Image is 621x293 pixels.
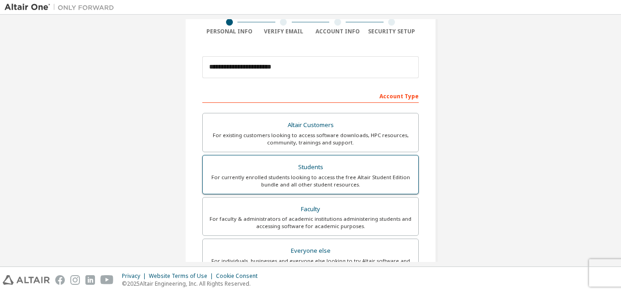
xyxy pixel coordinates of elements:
div: Students [208,161,413,174]
div: For individuals, businesses and everyone else looking to try Altair software and explore our prod... [208,257,413,272]
div: Everyone else [208,245,413,257]
div: Account Info [310,28,365,35]
p: © 2025 Altair Engineering, Inc. All Rights Reserved. [122,280,263,288]
div: Security Setup [365,28,419,35]
div: Faculty [208,203,413,216]
img: instagram.svg [70,275,80,285]
div: For currently enrolled students looking to access the free Altair Student Edition bundle and all ... [208,174,413,188]
div: Account Type [202,88,419,103]
img: facebook.svg [55,275,65,285]
div: For existing customers looking to access software downloads, HPC resources, community, trainings ... [208,132,413,146]
img: Altair One [5,3,119,12]
div: Website Terms of Use [149,272,216,280]
div: For faculty & administrators of academic institutions administering students and accessing softwa... [208,215,413,230]
img: altair_logo.svg [3,275,50,285]
div: Cookie Consent [216,272,263,280]
img: youtube.svg [100,275,114,285]
div: Personal Info [202,28,257,35]
div: Privacy [122,272,149,280]
div: Verify Email [257,28,311,35]
div: Altair Customers [208,119,413,132]
img: linkedin.svg [85,275,95,285]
